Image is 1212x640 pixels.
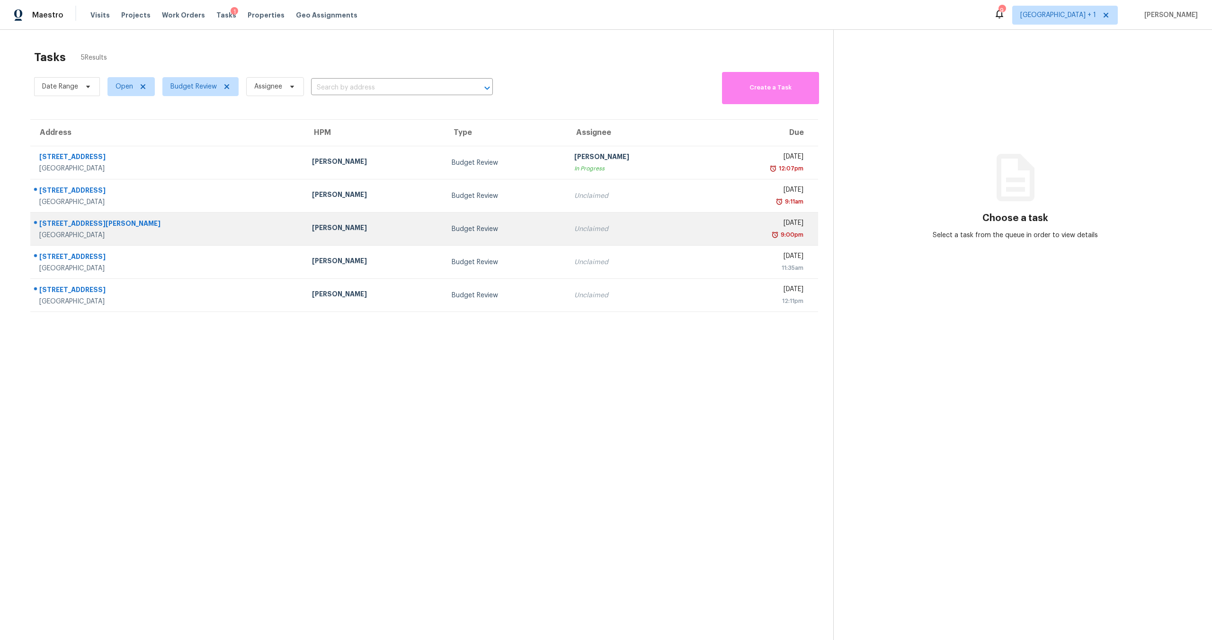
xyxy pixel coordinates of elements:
[713,185,803,197] div: [DATE]
[574,152,699,164] div: [PERSON_NAME]
[574,291,699,300] div: Unclaimed
[296,10,357,20] span: Geo Assignments
[39,197,297,207] div: [GEOGRAPHIC_DATA]
[452,224,559,234] div: Budget Review
[769,164,777,173] img: Overdue Alarm Icon
[1141,10,1198,20] span: [PERSON_NAME]
[982,213,1048,223] h3: Choose a task
[116,82,133,91] span: Open
[162,10,205,20] span: Work Orders
[567,120,706,146] th: Assignee
[34,53,66,62] h2: Tasks
[998,6,1005,15] div: 9
[254,82,282,91] span: Assignee
[452,291,559,300] div: Budget Review
[713,284,803,296] div: [DATE]
[452,191,559,201] div: Budget Review
[727,82,814,93] span: Create a Task
[713,152,803,164] div: [DATE]
[39,186,297,197] div: [STREET_ADDRESS]
[216,12,236,18] span: Tasks
[713,251,803,263] div: [DATE]
[39,264,297,273] div: [GEOGRAPHIC_DATA]
[779,230,803,240] div: 9:00pm
[30,120,304,146] th: Address
[312,223,437,235] div: [PERSON_NAME]
[231,7,238,17] div: 1
[574,191,699,201] div: Unclaimed
[713,263,803,273] div: 11:35am
[452,258,559,267] div: Budget Review
[771,230,779,240] img: Overdue Alarm Icon
[713,218,803,230] div: [DATE]
[574,164,699,173] div: In Progress
[312,256,437,268] div: [PERSON_NAME]
[39,285,297,297] div: [STREET_ADDRESS]
[170,82,217,91] span: Budget Review
[312,289,437,301] div: [PERSON_NAME]
[777,164,803,173] div: 12:07pm
[452,158,559,168] div: Budget Review
[39,231,297,240] div: [GEOGRAPHIC_DATA]
[713,296,803,306] div: 12:11pm
[706,120,818,146] th: Due
[312,190,437,202] div: [PERSON_NAME]
[574,224,699,234] div: Unclaimed
[925,231,1106,240] div: Select a task from the queue in order to view details
[312,157,437,169] div: [PERSON_NAME]
[39,164,297,173] div: [GEOGRAPHIC_DATA]
[722,72,819,104] button: Create a Task
[444,120,567,146] th: Type
[90,10,110,20] span: Visits
[39,252,297,264] div: [STREET_ADDRESS]
[481,81,494,95] button: Open
[39,297,297,306] div: [GEOGRAPHIC_DATA]
[248,10,285,20] span: Properties
[775,197,783,206] img: Overdue Alarm Icon
[39,152,297,164] div: [STREET_ADDRESS]
[121,10,151,20] span: Projects
[1020,10,1096,20] span: [GEOGRAPHIC_DATA] + 1
[304,120,444,146] th: HPM
[574,258,699,267] div: Unclaimed
[32,10,63,20] span: Maestro
[783,197,803,206] div: 9:11am
[81,53,107,62] span: 5 Results
[311,80,466,95] input: Search by address
[42,82,78,91] span: Date Range
[39,219,297,231] div: [STREET_ADDRESS][PERSON_NAME]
